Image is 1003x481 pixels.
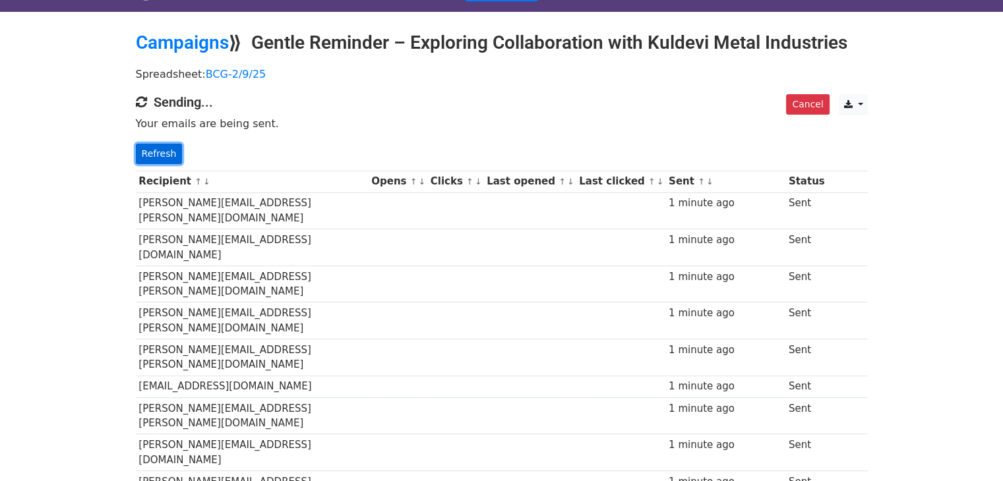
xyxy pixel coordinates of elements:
[669,269,782,285] div: 1 minute ago
[136,339,369,376] td: [PERSON_NAME][EMAIL_ADDRESS][PERSON_NAME][DOMAIN_NAME]
[785,229,828,266] td: Sent
[206,68,266,80] a: BCG-2/9/25
[136,117,868,130] p: Your emails are being sent.
[785,397,828,434] td: Sent
[706,177,714,186] a: ↓
[669,233,782,248] div: 1 minute ago
[785,434,828,471] td: Sent
[785,171,828,192] th: Status
[136,67,868,81] p: Spreadsheet:
[136,32,868,54] h2: ⟫ Gentle Reminder – Exploring Collaboration with Kuldevi Metal Industries
[136,434,369,471] td: [PERSON_NAME][EMAIL_ADDRESS][DOMAIN_NAME]
[669,401,782,416] div: 1 minute ago
[466,177,473,186] a: ↑
[785,192,828,229] td: Sent
[657,177,664,186] a: ↓
[483,171,576,192] th: Last opened
[410,177,417,186] a: ↑
[669,379,782,394] div: 1 minute ago
[785,339,828,376] td: Sent
[665,171,785,192] th: Sent
[669,343,782,358] div: 1 minute ago
[136,397,369,434] td: [PERSON_NAME][EMAIL_ADDRESS][PERSON_NAME][DOMAIN_NAME]
[786,94,829,115] a: Cancel
[136,302,369,339] td: [PERSON_NAME][EMAIL_ADDRESS][PERSON_NAME][DOMAIN_NAME]
[785,376,828,397] td: Sent
[937,418,1003,481] iframe: Chat Widget
[136,32,229,53] a: Campaigns
[669,438,782,453] div: 1 minute ago
[136,94,868,110] h4: Sending...
[698,177,705,186] a: ↑
[785,266,828,302] td: Sent
[559,177,566,186] a: ↑
[368,171,427,192] th: Opens
[669,196,782,211] div: 1 minute ago
[475,177,482,186] a: ↓
[136,229,369,266] td: [PERSON_NAME][EMAIL_ADDRESS][DOMAIN_NAME]
[785,302,828,339] td: Sent
[648,177,655,186] a: ↑
[136,266,369,302] td: [PERSON_NAME][EMAIL_ADDRESS][PERSON_NAME][DOMAIN_NAME]
[195,177,202,186] a: ↑
[136,376,369,397] td: [EMAIL_ADDRESS][DOMAIN_NAME]
[136,144,183,164] a: Refresh
[136,192,369,229] td: [PERSON_NAME][EMAIL_ADDRESS][PERSON_NAME][DOMAIN_NAME]
[136,171,369,192] th: Recipient
[418,177,425,186] a: ↓
[203,177,210,186] a: ↓
[567,177,574,186] a: ↓
[576,171,665,192] th: Last clicked
[427,171,483,192] th: Clicks
[669,306,782,321] div: 1 minute ago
